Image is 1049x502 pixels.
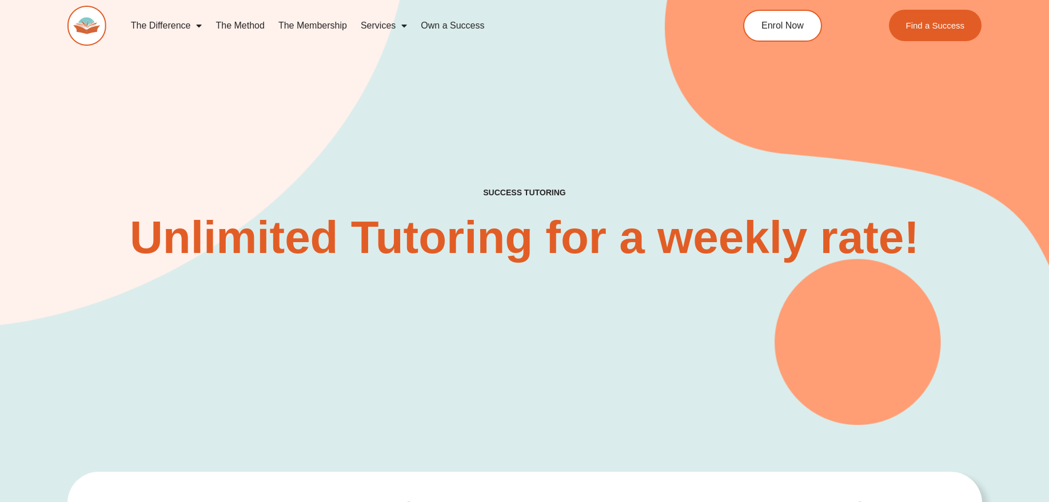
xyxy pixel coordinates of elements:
nav: Menu [124,13,691,39]
h2: Unlimited Tutoring for a weekly rate! [127,215,923,260]
span: Enrol Now [761,21,804,30]
a: Own a Success [414,13,491,39]
a: Enrol Now [743,10,822,42]
a: Services [354,13,414,39]
a: The Method [209,13,271,39]
a: The Difference [124,13,209,39]
a: The Membership [272,13,354,39]
h4: SUCCESS TUTORING​ [389,188,660,198]
span: Find a Success [906,21,965,30]
a: Find a Success [889,10,982,41]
